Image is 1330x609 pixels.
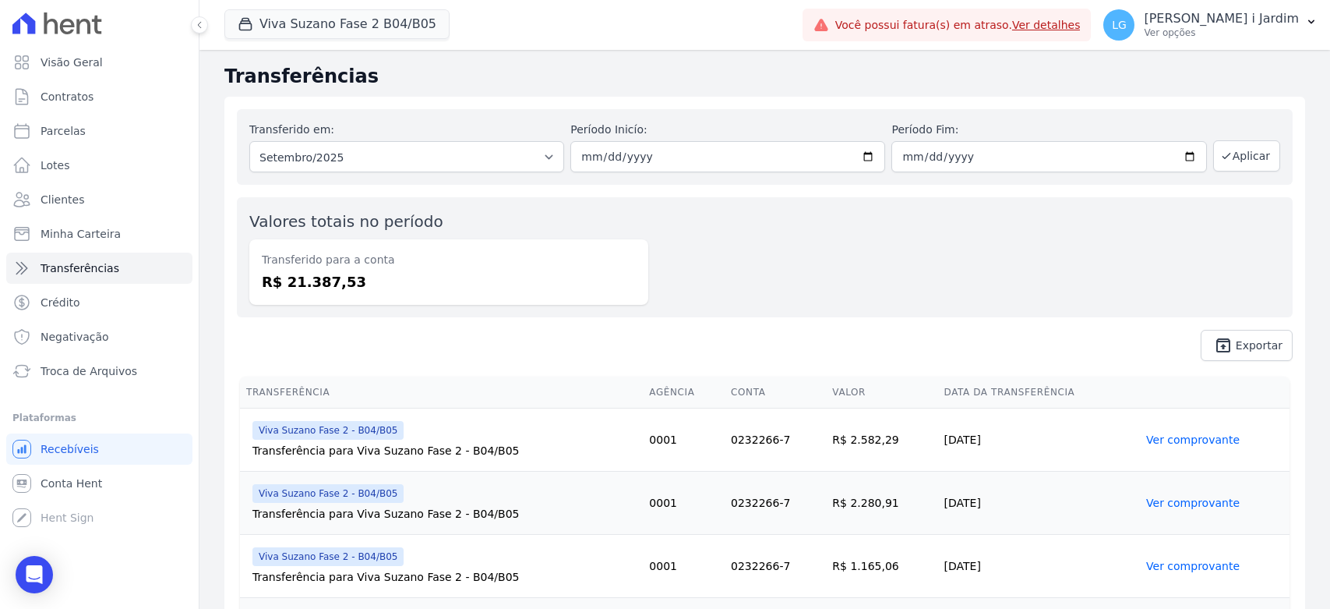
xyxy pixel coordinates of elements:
label: Período Fim: [891,122,1206,138]
a: Troca de Arquivos [6,356,192,387]
span: Recebíveis [41,441,99,457]
th: Valor [826,377,937,409]
div: Open Intercom Messenger [16,556,53,593]
span: Troca de Arquivos [41,363,137,379]
th: Conta [725,377,826,409]
td: 0232266-7 [725,409,826,472]
th: Transferência [240,377,643,409]
span: Exportar [1236,341,1282,350]
span: Você possui fatura(s) em atraso. [835,17,1081,34]
span: Visão Geral [41,55,103,70]
a: Transferências [6,253,192,284]
span: Lotes [41,158,70,173]
td: 0001 [643,472,725,535]
a: Parcelas [6,115,192,147]
td: 0001 [643,409,725,472]
span: Viva Suzano Fase 2 - B04/B05 [252,421,404,440]
th: Agência [643,377,725,409]
span: Crédito [41,295,80,310]
button: Viva Suzano Fase 2 B04/B05 [224,9,450,39]
button: Aplicar [1213,140,1280,172]
td: R$ 2.582,29 [826,409,937,472]
a: Ver comprovante [1146,560,1240,572]
td: R$ 2.280,91 [826,472,937,535]
label: Valores totais no período [249,212,443,231]
span: Viva Suzano Fase 2 - B04/B05 [252,484,404,503]
span: Transferências [41,260,119,276]
span: Conta Hent [41,476,102,491]
span: Clientes [41,192,84,207]
label: Período Inicío: [570,122,885,138]
div: Transferência para Viva Suzano Fase 2 - B04/B05 [252,569,637,585]
td: 0232266-7 [725,472,826,535]
p: [PERSON_NAME] i Jardim [1144,11,1299,27]
td: 0001 [643,535,725,598]
a: Visão Geral [6,47,192,78]
h2: Transferências [224,62,1305,90]
span: Parcelas [41,123,86,139]
span: Minha Carteira [41,226,121,242]
label: Transferido em: [249,123,334,136]
td: R$ 1.165,06 [826,535,937,598]
span: Contratos [41,89,93,104]
a: Ver comprovante [1146,497,1240,509]
span: LG [1112,19,1127,30]
a: Crédito [6,287,192,318]
span: Negativação [41,329,109,345]
a: Conta Hent [6,468,192,499]
dt: Transferido para a conta [262,252,636,268]
dd: R$ 21.387,53 [262,271,636,292]
a: Lotes [6,150,192,181]
td: 0232266-7 [725,535,826,598]
a: Contratos [6,81,192,112]
button: LG [PERSON_NAME] i Jardim Ver opções [1091,3,1330,47]
th: Data da Transferência [938,377,1141,409]
span: Viva Suzano Fase 2 - B04/B05 [252,547,404,566]
div: Plataformas [12,409,186,427]
a: Ver comprovante [1146,434,1240,446]
td: [DATE] [938,535,1141,598]
a: Negativação [6,321,192,352]
a: unarchive Exportar [1201,330,1293,361]
td: [DATE] [938,409,1141,472]
td: [DATE] [938,472,1141,535]
a: Ver detalhes [1012,19,1081,31]
div: Transferência para Viva Suzano Fase 2 - B04/B05 [252,443,637,459]
p: Ver opções [1144,27,1299,39]
div: Transferência para Viva Suzano Fase 2 - B04/B05 [252,506,637,522]
a: Minha Carteira [6,218,192,250]
i: unarchive [1214,336,1233,355]
a: Clientes [6,184,192,215]
a: Recebíveis [6,434,192,465]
